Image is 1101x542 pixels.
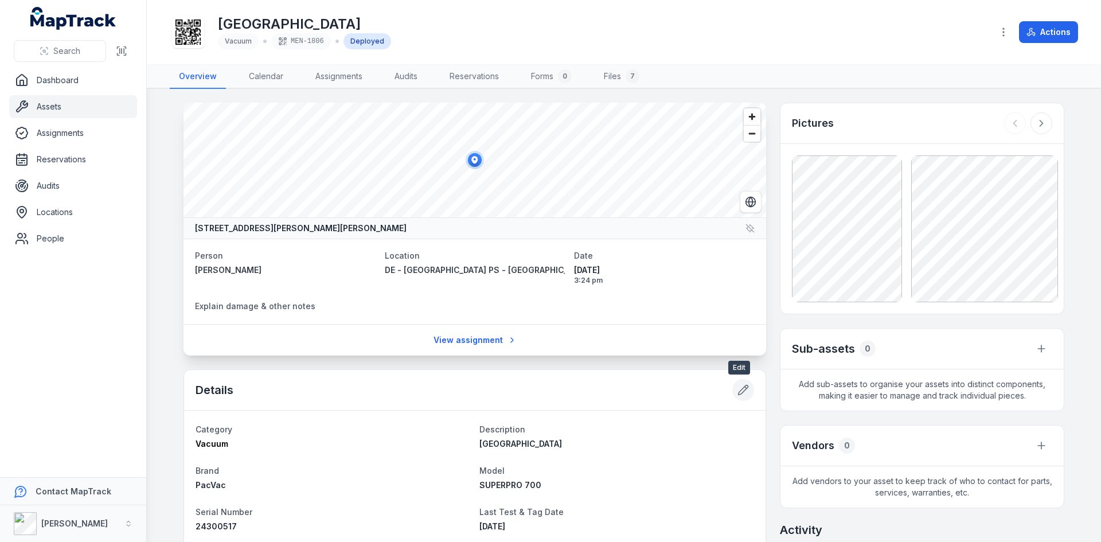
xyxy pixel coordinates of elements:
[574,251,593,260] span: Date
[53,45,80,57] span: Search
[385,264,565,276] a: DE - [GEOGRAPHIC_DATA] PS - [GEOGRAPHIC_DATA][PERSON_NAME]-bek - 89013
[780,466,1064,508] span: Add vendors to your asset to keep track of who to contact for parts, services, warranties, etc.
[744,108,760,125] button: Zoom in
[9,227,137,250] a: People
[195,264,376,276] a: [PERSON_NAME]
[271,33,331,49] div: MEN-1806
[792,341,855,357] h2: Sub-assets
[574,276,755,285] span: 3:24 pm
[225,37,252,45] span: Vacuum
[36,486,111,496] strong: Contact MapTrack
[839,438,855,454] div: 0
[426,329,524,351] a: View assignment
[196,382,233,398] h2: Details
[385,251,420,260] span: Location
[9,201,137,224] a: Locations
[343,33,391,49] div: Deployed
[385,65,427,89] a: Audits
[479,507,564,517] span: Last Test & Tag Date
[9,122,137,145] a: Assignments
[780,369,1064,411] span: Add sub-assets to organise your assets into distinct components, making it easier to manage and t...
[558,69,572,83] div: 0
[196,480,226,490] span: PacVac
[196,424,232,434] span: Category
[385,265,710,275] span: DE - [GEOGRAPHIC_DATA] PS - [GEOGRAPHIC_DATA][PERSON_NAME]-bek - 89013
[183,103,766,217] canvas: Map
[196,466,219,475] span: Brand
[626,69,639,83] div: 7
[195,223,407,234] strong: [STREET_ADDRESS][PERSON_NAME][PERSON_NAME]
[240,65,292,89] a: Calendar
[860,341,876,357] div: 0
[744,125,760,142] button: Zoom out
[306,65,372,89] a: Assignments
[218,15,391,33] h1: [GEOGRAPHIC_DATA]
[9,174,137,197] a: Audits
[574,264,755,276] span: [DATE]
[792,115,834,131] h3: Pictures
[479,480,541,490] span: SUPERPRO 700
[792,438,834,454] h3: Vendors
[440,65,508,89] a: Reservations
[195,251,223,260] span: Person
[9,69,137,92] a: Dashboard
[30,7,116,30] a: MapTrack
[479,521,505,531] time: 8/26/25, 11:25:00 AM
[780,522,822,538] h2: Activity
[196,521,237,531] span: 24300517
[479,424,525,434] span: Description
[479,439,562,449] span: [GEOGRAPHIC_DATA]
[522,65,581,89] a: Forms0
[196,507,252,517] span: Serial Number
[574,264,755,285] time: 8/14/2025, 3:24:20 PM
[9,95,137,118] a: Assets
[170,65,226,89] a: Overview
[14,40,106,62] button: Search
[728,361,750,375] span: Edit
[41,518,108,528] strong: [PERSON_NAME]
[9,148,137,171] a: Reservations
[195,301,315,311] span: Explain damage & other notes
[1019,21,1078,43] button: Actions
[479,521,505,531] span: [DATE]
[196,439,228,449] span: Vacuum
[595,65,649,89] a: Files7
[479,466,505,475] span: Model
[740,191,762,213] button: Switch to Satellite View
